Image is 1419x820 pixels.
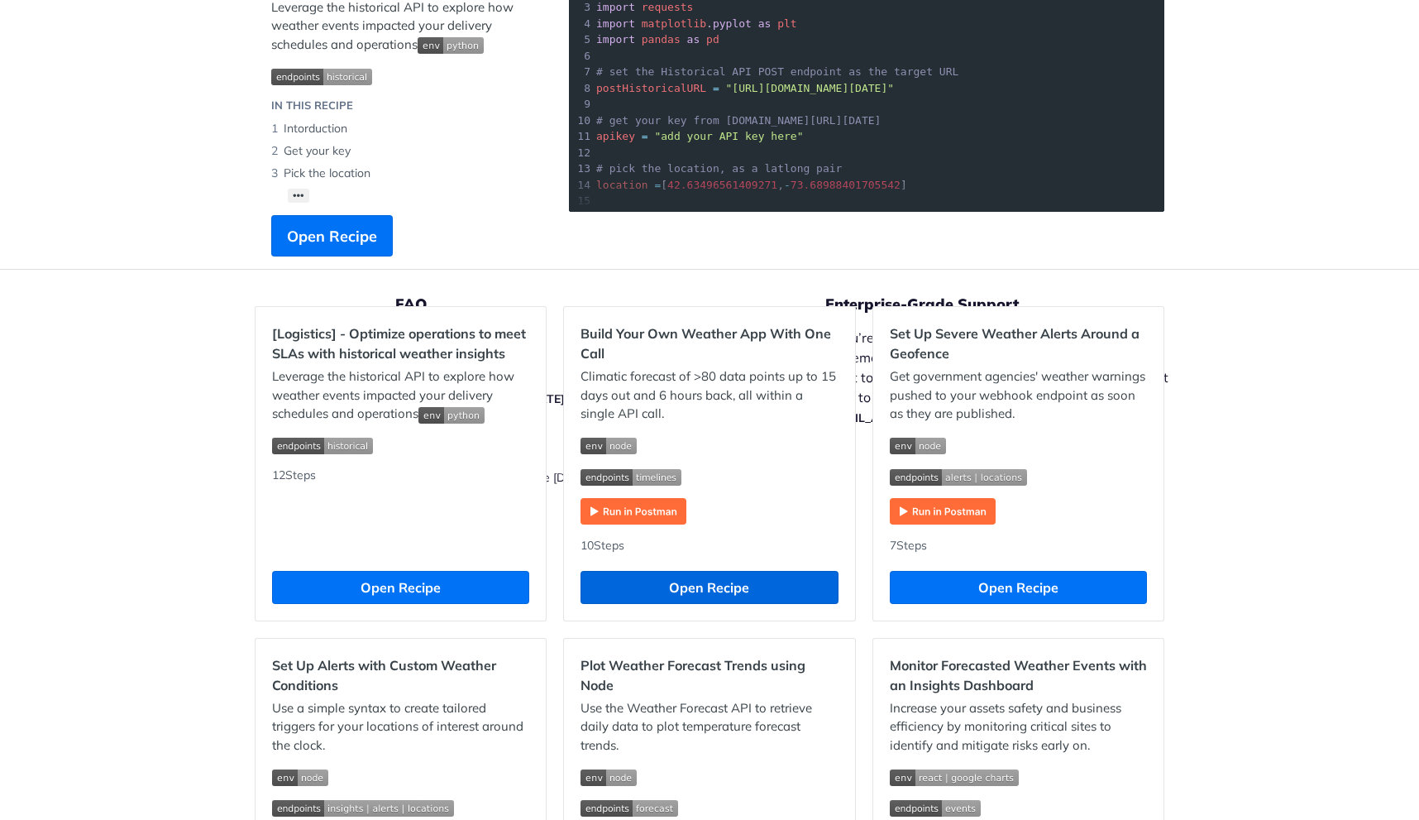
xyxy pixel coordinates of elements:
img: env [890,438,946,454]
h5: Enterprise-Grade Support [825,295,1212,314]
img: env [418,407,485,424]
li: Intorduction [271,117,536,140]
img: endpoint [271,69,372,85]
span: Expand image [580,436,838,455]
span: Expand image [580,467,838,486]
div: 12 Steps [272,467,529,554]
h2: Plot Weather Forecast Trends using Node [580,655,838,695]
img: endpoint [272,438,373,454]
img: endpoint [890,800,981,817]
img: Run in Postman [890,498,996,525]
p: Get government agencies' weather warnings pushed to your webhook endpoint as soon as they are pub... [890,367,1147,424]
span: Open Recipe [287,225,377,247]
button: Open Recipe [580,571,838,604]
h2: Set Up Alerts with Custom Weather Conditions [272,655,529,695]
img: env [418,37,484,54]
h2: Build Your Own Weather App With One Call [580,324,838,363]
button: Open Recipe [272,571,529,604]
img: endpoint [580,469,681,486]
img: endpoint [890,469,1027,486]
div: 10 Steps [580,537,838,554]
span: Expand image [418,36,484,52]
span: Expand image [890,767,1147,786]
img: env [272,770,328,786]
span: Expand image [418,405,485,421]
img: endpoint [580,800,678,817]
img: env [890,770,1019,786]
h2: Monitor Forecasted Weather Events with an Insights Dashboard [890,655,1147,695]
span: Expand image [890,467,1147,486]
span: Expand image [272,798,529,818]
button: ••• [288,189,309,203]
div: 7 Steps [890,537,1147,554]
a: Expand image [580,502,686,518]
img: env [580,770,637,786]
li: Get your key [271,140,536,162]
span: Expand image [272,436,529,455]
span: Expand image [890,798,1147,818]
li: Pick the location [271,162,536,185]
p: Use the Weather Forecast API to retrieve daily data to plot temperature forecast trends. [580,699,838,755]
h2: Set Up Severe Weather Alerts Around a Geofence [890,324,1147,363]
p: Leverage the historical API to explore how weather events impacted your delivery schedules and op... [272,367,529,424]
img: Run in Postman [580,498,686,525]
button: Open Recipe [271,215,393,257]
span: Expand image [580,798,838,818]
img: endpoint [272,800,454,817]
p: Use a simple syntax to create tailored triggers for your locations of interest around the clock. [272,699,529,755]
h5: FAQ [395,295,825,314]
button: Open Recipe [890,571,1147,604]
span: Expand image [580,767,838,786]
p: Climatic forecast of >80 data points up to 15 days out and 6 hours back, all within a single API ... [580,367,838,424]
a: Expand image [890,502,996,518]
img: env [580,438,637,454]
p: Increase your assets safety and business efficiency by monitoring critical sites to identify and ... [890,699,1147,755]
span: Expand image [271,66,536,85]
div: IN THIS RECIPE [271,98,353,114]
h2: [Logistics] - Optimize operations to meet SLAs with historical weather insights [272,324,529,363]
span: Expand image [272,767,529,786]
span: Expand image [890,436,1147,455]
